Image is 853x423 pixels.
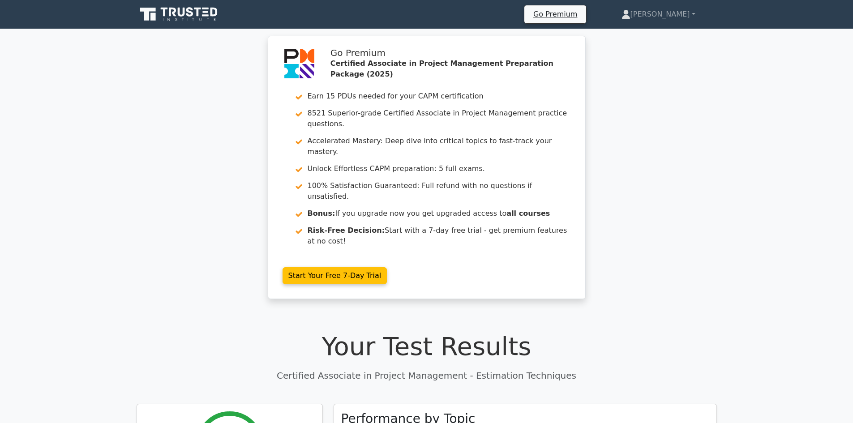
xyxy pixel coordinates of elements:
[137,331,717,361] h1: Your Test Results
[283,267,387,284] a: Start Your Free 7-Day Trial
[528,8,583,20] a: Go Premium
[137,369,717,382] p: Certified Associate in Project Management - Estimation Techniques
[600,5,717,23] a: [PERSON_NAME]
